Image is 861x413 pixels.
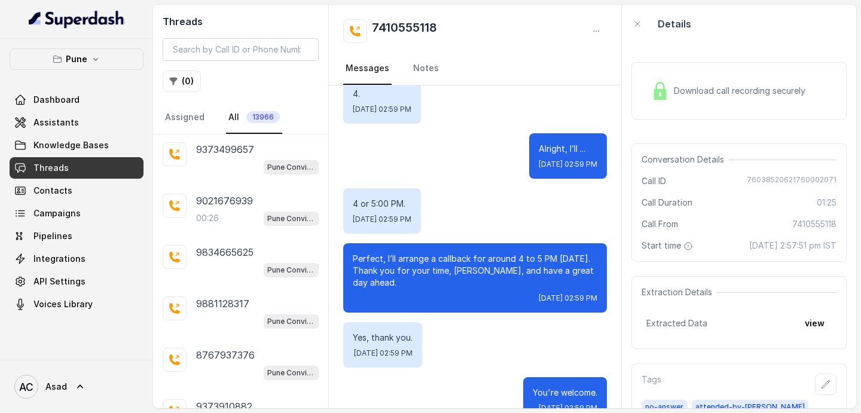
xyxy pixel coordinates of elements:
button: Pune [10,48,143,70]
p: 4. [353,88,411,100]
span: [DATE] 2:57:51 pm IST [749,240,836,252]
a: API Settings [10,271,143,292]
p: 9881128317 [196,296,249,311]
a: Threads [10,157,143,179]
span: Threads [33,162,69,174]
p: Pune Conviction HR Outbound Assistant [267,367,315,379]
p: Pune Conviction HR Outbound Assistant [267,264,315,276]
p: Pune Conviction HR Outbound Assistant [267,316,315,328]
p: Alright, I’ll ... [539,143,597,155]
h2: Threads [163,14,319,29]
p: Pune Conviction HR Outbound Assistant [267,161,315,173]
span: Assistants [33,117,79,129]
p: Yes, thank you. [353,332,413,344]
span: Extracted Data [646,317,707,329]
input: Search by Call ID or Phone Number [163,38,319,61]
span: 13966 [246,111,280,123]
h2: 7410555118 [372,19,437,43]
span: Start time [642,240,695,252]
a: Knowledge Bases [10,134,143,156]
span: [DATE] 02:59 PM [354,348,413,358]
p: 9021676939 [196,194,253,208]
span: Conversation Details [642,154,729,166]
a: Messages [343,53,392,85]
p: 9834665625 [196,245,254,259]
span: [DATE] 02:59 PM [353,105,411,114]
p: Details [658,17,691,31]
a: All13966 [226,102,282,134]
span: Pipelines [33,230,72,242]
span: Voices Library [33,298,93,310]
span: 7410555118 [792,218,836,230]
span: [DATE] 02:59 PM [353,215,411,224]
img: Lock Icon [651,82,669,100]
p: Pune Conviction HR Outbound Assistant [267,213,315,225]
nav: Tabs [163,102,319,134]
span: [DATE] 02:59 PM [539,160,597,169]
p: Tags [642,374,661,395]
p: Pune [66,52,87,66]
span: Campaigns [33,207,81,219]
a: Assigned [163,102,207,134]
a: Voices Library [10,293,143,315]
span: Knowledge Bases [33,139,109,151]
img: light.svg [29,10,125,29]
span: [DATE] 02:59 PM [539,293,597,303]
a: Notes [411,53,441,85]
p: 9373499657 [196,142,254,157]
span: Dashboard [33,94,80,106]
p: Perfect, I’ll arrange a callback for around 4 to 5 PM [DATE]. Thank you for your time, [PERSON_NA... [353,253,597,289]
button: view [798,313,832,334]
a: Integrations [10,248,143,270]
p: 4 or 5:00 PM. [353,198,411,210]
nav: Tabs [343,53,607,85]
span: API Settings [33,276,86,287]
span: Call From [642,218,678,230]
span: 76038520621760002071 [747,175,836,187]
span: Integrations [33,253,86,265]
span: Asad [45,381,67,393]
span: [DATE] 02:59 PM [539,403,597,413]
span: Call Duration [642,197,692,209]
a: Campaigns [10,203,143,224]
a: Dashboard [10,89,143,111]
span: Download call recording securely [674,85,810,97]
p: You're welcome. [533,387,597,399]
a: Assistants [10,112,143,133]
span: Call ID [642,175,666,187]
a: Contacts [10,180,143,201]
span: Extraction Details [642,286,717,298]
p: 8767937376 [196,348,255,362]
text: AC [19,381,33,393]
p: 00:26 [196,212,219,224]
a: Pipelines [10,225,143,247]
a: Asad [10,370,143,403]
span: Contacts [33,185,72,197]
span: 01:25 [817,197,836,209]
button: (0) [163,71,201,92]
